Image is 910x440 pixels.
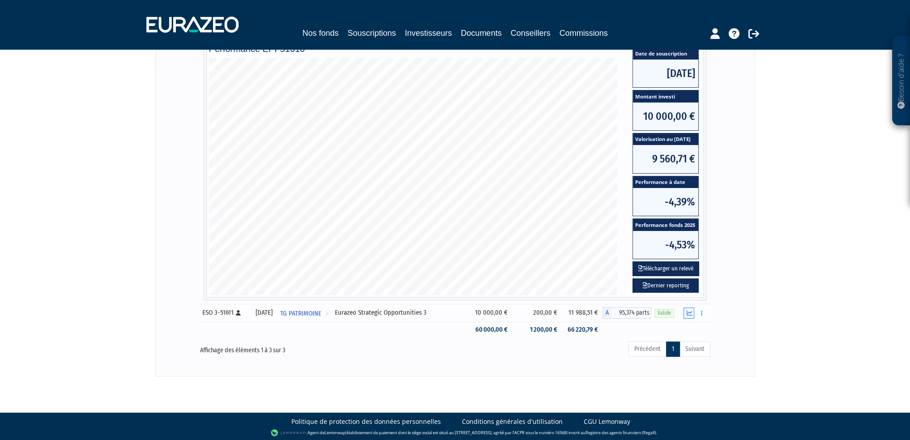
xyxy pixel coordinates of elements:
span: Date de souscription [633,47,698,60]
span: Valorisation au [DATE] [633,133,698,145]
td: 60 000,00 € [468,322,512,337]
span: 95,374 parts [611,307,651,319]
span: A [602,307,611,319]
i: [Français] Personne physique [236,310,241,316]
img: logo-lemonway.png [271,428,305,437]
a: 1 [666,342,680,357]
a: Souscriptions [347,27,396,39]
a: Registre des agents financiers (Regafi) [585,429,656,435]
span: -4,53% [633,231,698,259]
td: 1 200,00 € [512,322,562,337]
a: Lemonway [325,429,345,435]
td: 200,00 € [512,304,562,322]
img: 1732889491-logotype_eurazeo_blanc_rvb.png [146,17,239,33]
a: Commissions [560,27,608,39]
span: -4,39% [633,188,698,216]
span: 9 560,71 € [633,145,698,173]
span: TG PATRIMOINE [280,305,321,322]
a: Conditions générales d'utilisation [462,417,563,426]
td: 10 000,00 € [468,304,512,322]
a: Investisseurs [405,27,452,41]
td: 66 220,79 € [562,322,602,337]
p: Besoin d'aide ? [896,41,906,121]
div: Affichage des éléments 1 à 3 sur 3 [200,341,405,355]
span: Performance à date [633,176,698,188]
span: [DATE] [633,60,698,87]
i: Voir l'investisseur [325,305,328,322]
a: Conseillers [511,27,551,39]
div: ESO 3-51611 [202,308,249,317]
span: Valide [654,309,674,317]
a: Nos fonds [302,27,338,39]
span: Montant investi [633,90,698,103]
a: Dernier reporting [632,278,699,293]
span: 10 000,00 € [633,103,698,130]
div: [DATE] [255,308,273,317]
div: Eurazeo Strategic Opportunities 3 [335,308,465,317]
a: TG PATRIMOINE [277,304,332,322]
div: - Agent de (établissement de paiement dont le siège social est situé au [STREET_ADDRESS], agréé p... [9,428,901,437]
a: Politique de protection des données personnelles [291,417,441,426]
a: CGU Lemonway [584,417,630,426]
div: A - Eurazeo Strategic Opportunities 3 [602,307,651,319]
span: Performance fonds 2025 [633,219,698,231]
button: Télécharger un relevé [632,261,699,276]
td: 11 988,51 € [562,304,602,322]
a: Documents [461,27,502,39]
